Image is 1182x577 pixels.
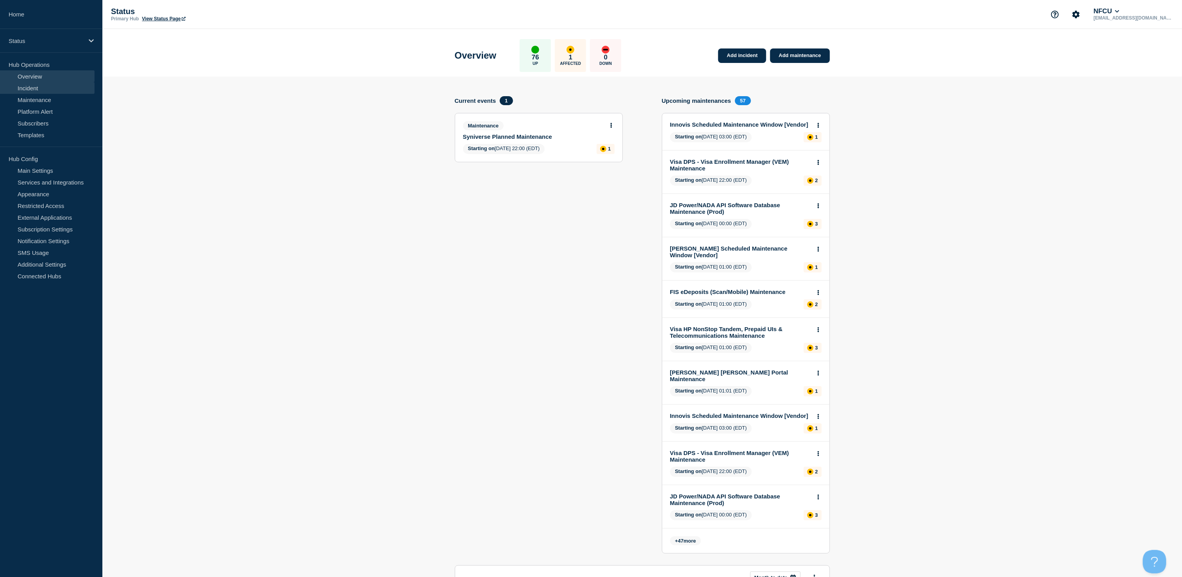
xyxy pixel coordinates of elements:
span: [DATE] 22:00 (EDT) [670,176,752,186]
p: Affected [560,61,581,66]
div: affected [567,46,574,54]
a: JD Power/NADA API Software Database Maintenance (Prod) [670,493,811,506]
p: 3 [815,512,818,518]
span: Starting on [675,344,702,350]
p: 1 [608,146,611,152]
button: Account settings [1068,6,1084,23]
a: View Status Page [142,16,185,22]
span: [DATE] 00:00 (EDT) [670,219,752,229]
span: [DATE] 01:00 (EDT) [670,299,752,310]
span: [DATE] 03:00 (EDT) [670,132,752,142]
span: Starting on [675,264,702,270]
button: Support [1047,6,1063,23]
p: 1 [815,264,818,270]
p: 1 [569,54,572,61]
h1: Overview [455,50,497,61]
h4: Upcoming maintenances [662,97,731,104]
span: Starting on [675,425,702,431]
a: Add maintenance [770,48,830,63]
a: [PERSON_NAME] Scheduled Maintenance Window [Vendor] [670,245,811,258]
div: affected [807,301,814,308]
span: Maintenance [463,121,504,130]
p: 1 [815,134,818,140]
span: Starting on [675,220,702,226]
div: down [602,46,610,54]
a: Visa HP NonStop Tandem, Prepaid UIs & Telecommunications Maintenance [670,326,811,339]
a: Syniverse Planned Maintenance [463,133,604,140]
span: [DATE] 01:00 (EDT) [670,343,752,353]
p: 1 [815,425,818,431]
span: [DATE] 01:01 (EDT) [670,386,752,396]
span: Starting on [675,468,702,474]
span: 57 [735,96,751,105]
p: 3 [815,221,818,227]
p: 2 [815,469,818,475]
p: 2 [815,177,818,183]
p: Up [533,61,538,66]
div: affected [807,469,814,475]
div: affected [807,345,814,351]
div: up [531,46,539,54]
span: Starting on [675,301,702,307]
p: Down [599,61,612,66]
p: 3 [815,345,818,351]
a: FIS eDeposits (Scan/Mobile) Maintenance [670,288,811,295]
span: [DATE] 03:00 (EDT) [670,423,752,434]
div: affected [807,388,814,394]
span: 47 [678,538,683,544]
span: [DATE] 22:00 (EDT) [670,467,752,477]
span: 1 [500,96,513,105]
p: Primary Hub [111,16,139,22]
p: [EMAIL_ADDRESS][DOMAIN_NAME] [1092,15,1173,21]
a: JD Power/NADA API Software Database Maintenance (Prod) [670,202,811,215]
span: [DATE] 01:00 (EDT) [670,262,752,272]
a: Visa DPS - Visa Enrollment Manager (VEM) Maintenance [670,450,811,463]
h4: Current events [455,97,496,104]
span: Starting on [675,388,702,394]
span: Starting on [675,177,702,183]
div: affected [807,425,814,432]
a: Add incident [718,48,766,63]
a: Innovis Scheduled Maintenance Window [Vendor] [670,121,811,128]
iframe: Help Scout Beacon - Open [1143,550,1166,573]
div: affected [807,177,814,184]
div: affected [807,221,814,227]
p: 76 [532,54,539,61]
span: Starting on [675,512,702,518]
div: affected [807,134,814,140]
p: 2 [815,301,818,307]
a: [PERSON_NAME] [PERSON_NAME] Portal Maintenance [670,369,811,382]
a: Visa DPS - Visa Enrollment Manager (VEM) Maintenance [670,158,811,172]
span: [DATE] 22:00 (EDT) [463,144,545,154]
span: + more [670,536,701,545]
button: NFCU [1092,7,1121,15]
span: Starting on [675,134,702,140]
p: Status [9,38,84,44]
span: [DATE] 00:00 (EDT) [670,510,752,520]
a: Innovis Scheduled Maintenance Window [Vendor] [670,412,811,419]
p: Status [111,7,267,16]
p: 0 [604,54,608,61]
div: affected [807,512,814,518]
div: affected [807,264,814,271]
span: Starting on [468,145,495,151]
div: affected [600,146,606,152]
p: 1 [815,388,818,394]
